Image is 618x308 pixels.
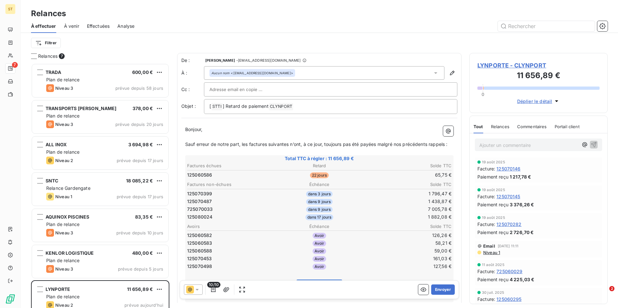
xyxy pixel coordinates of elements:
[55,303,73,308] span: Niveau 2
[132,250,153,256] span: 480,00 €
[124,303,163,308] span: prévue aujourd’hui
[46,258,80,263] span: Plan de relance
[496,268,522,275] span: 725060029
[364,255,452,262] td: 161,03 €
[364,263,452,270] td: 127,56 €
[46,185,91,191] span: Relance Gardengate
[187,247,275,254] td: 125060588
[187,263,275,270] td: 125070498
[477,221,495,228] span: Facture :
[306,207,333,212] span: dans 9 jours
[313,256,326,262] span: Avoir
[118,266,163,272] span: prévue depuis 5 jours
[498,244,519,248] span: [DATE] 11:11
[482,263,505,267] span: 11 août 2025
[482,160,505,164] span: 19 août 2025
[211,103,222,110] span: STTI
[364,223,452,230] th: Solde TTC
[310,172,329,178] span: 22 jours
[46,69,61,75] span: TRADA
[364,190,452,197] td: 1 796,47 €
[205,58,235,62] span: [PERSON_NAME]
[517,98,552,105] span: Déplier le détail
[132,69,153,75] span: 600,00 €
[117,194,163,199] span: prévue depuis 17 jours
[364,213,452,221] td: 1 882,08 €
[55,86,73,91] span: Niveau 3
[46,178,59,183] span: SNTC
[306,199,333,205] span: dans 9 jours
[477,61,600,70] span: LYNPORTE - CLYNPORT
[477,229,508,236] span: Paiement reçu
[31,63,169,308] div: grid
[496,296,521,303] span: 125060295
[510,229,534,236] span: 2 726,70 €
[496,193,520,200] span: 125070145
[477,201,508,208] span: Paiement reçu
[477,173,508,180] span: Paiement reçu
[135,214,153,220] span: 83,35 €
[515,98,562,105] button: Déplier le détail
[64,23,79,29] span: À venir
[186,155,453,162] span: Total TTC à régler : 11 656,89 €
[555,124,580,129] span: Portail client
[364,162,452,169] th: Solde TTC
[55,122,73,127] span: Niveau 3
[474,124,483,129] span: Tout
[364,206,452,213] td: 7 005,78 €
[55,158,73,163] span: Niveau 2
[133,106,153,111] span: 378,00 €
[187,206,275,213] td: 725070033
[5,294,16,304] img: Logo LeanPay
[517,124,547,129] span: Commentaires
[477,276,508,283] span: Paiement reçu
[482,216,505,220] span: 19 août 2025
[181,57,204,64] span: De :
[181,103,196,109] span: Objet :
[187,181,275,188] th: Factures non-échues
[313,248,326,254] span: Avoir
[127,286,153,292] span: 11 656,89 €
[187,172,212,178] span: 125060586
[207,282,220,288] span: 10/10
[496,165,520,172] span: 125070146
[12,62,18,68] span: 7
[313,233,326,239] span: Avoir
[275,162,363,169] th: Retard
[46,77,80,82] span: Plan de relance
[187,162,275,169] th: Factures échues
[477,70,600,83] h3: 11 656,89 €
[236,58,301,62] span: - [EMAIL_ADDRESS][DOMAIN_NAME]
[187,240,275,247] td: 125060583
[510,201,534,208] span: 3 376,26 €
[364,198,452,205] td: 1 438,87 €
[55,194,72,199] span: Niveau 1
[31,38,61,48] button: Filtrer
[211,71,229,75] em: Aucun nom
[491,124,509,129] span: Relances
[483,250,500,255] span: Niveau 1
[313,264,326,270] span: Avoir
[55,266,73,272] span: Niveau 3
[483,243,495,249] span: Email
[187,223,275,230] th: Avoirs
[59,53,65,59] span: 7
[46,221,80,227] span: Plan de relance
[187,213,275,221] td: 125080024
[510,276,535,283] span: 4 225,03 €
[364,232,452,239] td: 126,26 €
[498,21,595,31] input: Rechercher
[5,63,15,74] a: 7
[477,165,495,172] span: Facture :
[609,286,614,291] span: 2
[185,141,447,147] span: Sauf erreur de notre part, les factures suivantes n’ont, à ce jour, toujours pas été payées malgr...
[115,86,163,91] span: prévue depuis 58 jours
[55,230,73,235] span: Niveau 3
[5,4,16,14] div: ST
[46,142,67,147] span: ALL INOX
[211,71,293,75] div: <[EMAIL_ADDRESS][DOMAIN_NAME]>
[223,103,269,109] span: ] Retard de paiement
[431,284,455,295] button: Envoyer
[117,158,163,163] span: prévue depuis 17 jours
[117,23,134,29] span: Analyse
